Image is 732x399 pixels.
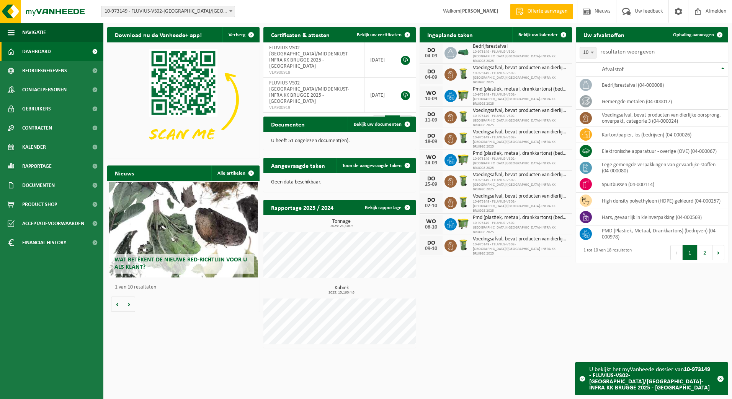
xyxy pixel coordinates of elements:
div: 18-09 [423,139,439,144]
h2: Documenten [263,117,312,131]
span: Acceptatievoorwaarden [22,214,84,233]
p: 1 van 10 resultaten [115,285,256,290]
button: 1 [683,245,698,260]
div: U bekijkt het myVanheede dossier van [589,363,713,395]
td: lege gemengde verpakkingen van gevaarlijke stoffen (04-000080) [596,159,728,176]
span: 10-973149 - FLUVIUS-VS02-[GEOGRAPHIC_DATA]/[GEOGRAPHIC_DATA]-INFRA KK BRUGGE 2025 [473,221,568,235]
button: Vorige [111,297,123,312]
div: DO [423,69,439,75]
img: WB-0140-HPE-GN-50 [457,110,470,123]
h2: Download nu de Vanheede+ app! [107,27,209,42]
div: 04-09 [423,75,439,80]
span: Voedingsafval, bevat producten van dierlijke oorsprong, onverpakt, categorie 3 [473,193,568,199]
img: HK-XK-22-GN-00 [457,49,470,56]
span: 10-973149 - FLUVIUS-VS02-[GEOGRAPHIC_DATA]/[GEOGRAPHIC_DATA]-INFRA KK BRUGGE 2025 [473,71,568,85]
td: karton/papier, los (bedrijven) (04-000026) [596,127,728,143]
h2: Ingeplande taken [420,27,480,42]
span: Bekijk uw documenten [354,122,402,127]
img: WB-0140-HPE-GN-50 [457,238,470,251]
h3: Tonnage [267,219,416,228]
img: WB-1100-HPE-GN-50 [457,217,470,230]
span: Bekijk uw kalender [518,32,558,37]
span: Pmd (plastiek, metaal, drankkartons) (bedrijven) [473,86,568,92]
div: 10-09 [423,96,439,102]
span: 10-973149 - FLUVIUS-VS02-[GEOGRAPHIC_DATA]/[GEOGRAPHIC_DATA]-INFRA KK BRUGGE 2025 [473,50,568,63]
span: VLA900918 [269,70,358,76]
span: 10-973149 - FLUVIUS-VS02-[GEOGRAPHIC_DATA]/[GEOGRAPHIC_DATA]-INFRA KK BRUGGE 2025 [473,157,568,170]
span: Offerte aanvragen [526,8,569,15]
span: 10-973149 - FLUVIUS-VS02-[GEOGRAPHIC_DATA]/[GEOGRAPHIC_DATA]-INFRA KK BRUGGE 2025 [473,92,568,106]
span: Wat betekent de nieuwe RED-richtlijn voor u als klant? [114,257,247,270]
span: 10-973149 - FLUVIUS-VS02-[GEOGRAPHIC_DATA]/[GEOGRAPHIC_DATA]-INFRA KK BRUGGE 2025 [473,242,568,256]
span: Bekijk uw certificaten [357,32,402,37]
span: Voedingsafval, bevat producten van dierlijke oorsprong, onverpakt, categorie 3 [473,129,568,135]
span: FLUVIUS-VS02-[GEOGRAPHIC_DATA]/MIDDENKUST-INFRA KK BRUGGE 2025 - [GEOGRAPHIC_DATA] [269,80,349,104]
span: Pmd (plastiek, metaal, drankkartons) (bedrijven) [473,151,568,157]
label: resultaten weergeven [600,49,655,55]
img: Download de VHEPlus App [107,42,260,157]
span: Navigatie [22,23,46,42]
td: gemengde metalen (04-000017) [596,93,728,110]
h3: Kubiek [267,285,416,295]
strong: 10-973149 - FLUVIUS-VS02-[GEOGRAPHIC_DATA]/[GEOGRAPHIC_DATA]-INFRA KK BRUGGE 2025 - [GEOGRAPHIC_D... [589,367,710,391]
div: DO [423,47,439,54]
td: PMD (Plastiek, Metaal, Drankkartons) (bedrijven) (04-000978) [596,225,728,242]
span: 10-973149 - FLUVIUS-VS02-[GEOGRAPHIC_DATA]/[GEOGRAPHIC_DATA]-INFRA KK BRUGGE 2025 [473,178,568,192]
div: 04-09 [423,54,439,59]
td: [DATE] [364,78,393,113]
td: elektronische apparatuur - overige (OVE) (04-000067) [596,143,728,159]
h2: Uw afvalstoffen [576,27,632,42]
p: Geen data beschikbaar. [271,180,408,185]
span: Rapportage [22,157,52,176]
span: Documenten [22,176,55,195]
td: spuitbussen (04-000114) [596,176,728,193]
span: 10-973149 - FLUVIUS-VS02-BRUGGE/MIDDENKUST-INFRA KK BRUGGE 2025 - BRUGGE [101,6,235,17]
span: 10-973149 - FLUVIUS-VS02-[GEOGRAPHIC_DATA]/[GEOGRAPHIC_DATA]-INFRA KK BRUGGE 2025 [473,114,568,128]
span: 10 [580,47,596,58]
img: WB-1100-HPE-GN-50 [457,89,470,102]
span: Verberg [229,32,245,37]
td: voedingsafval, bevat producten van dierlijke oorsprong, onverpakt, categorie 3 (04-000024) [596,110,728,127]
span: Afvalstof [602,66,624,73]
button: Previous [670,245,683,260]
span: Contactpersonen [22,80,67,99]
a: Offerte aanvragen [510,4,573,19]
span: Pmd (plastiek, metaal, drankkartons) (bedrijven) [473,215,568,221]
div: DO [423,112,439,118]
span: VLA900919 [269,105,358,111]
span: Voedingsafval, bevat producten van dierlijke oorsprong, onverpakt, categorie 3 [473,172,568,178]
a: Wat betekent de nieuwe RED-richtlijn voor u als klant? [109,182,258,277]
p: U heeft 51 ongelezen document(en). [271,138,408,144]
div: DO [423,240,439,246]
span: Product Shop [22,195,57,214]
span: Voedingsafval, bevat producten van dierlijke oorsprong, onverpakt, categorie 3 [473,65,568,71]
a: Bekijk uw kalender [512,27,571,42]
span: Kalender [22,138,46,157]
h2: Nieuws [107,165,142,180]
div: 02-10 [423,203,439,209]
div: DO [423,197,439,203]
span: Dashboard [22,42,51,61]
button: Volgende [123,297,135,312]
h2: Certificaten & attesten [263,27,337,42]
a: Bekijk uw certificaten [351,27,415,42]
div: DO [423,176,439,182]
span: Bedrijfsrestafval [473,44,568,50]
div: 1 tot 10 van 18 resultaten [580,244,632,261]
span: Toon de aangevraagde taken [342,163,402,168]
span: Voedingsafval, bevat producten van dierlijke oorsprong, onverpakt, categorie 3 [473,108,568,114]
img: WB-0140-HPE-GN-50 [457,131,470,144]
div: 24-09 [423,161,439,166]
div: 11-09 [423,118,439,123]
td: high density polyethyleen (HDPE) gekleurd (04-000257) [596,193,728,209]
div: 08-10 [423,225,439,230]
td: hars, gevaarlijk in kleinverpakking (04-000569) [596,209,728,225]
div: WO [423,154,439,161]
span: Financial History [22,233,66,252]
button: 2 [698,245,712,260]
h2: Rapportage 2025 / 2024 [263,200,341,215]
span: Voedingsafval, bevat producten van dierlijke oorsprong, onverpakt, categorie 3 [473,236,568,242]
img: WB-0140-HPE-GN-50 [457,196,470,209]
button: Verberg [222,27,259,42]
